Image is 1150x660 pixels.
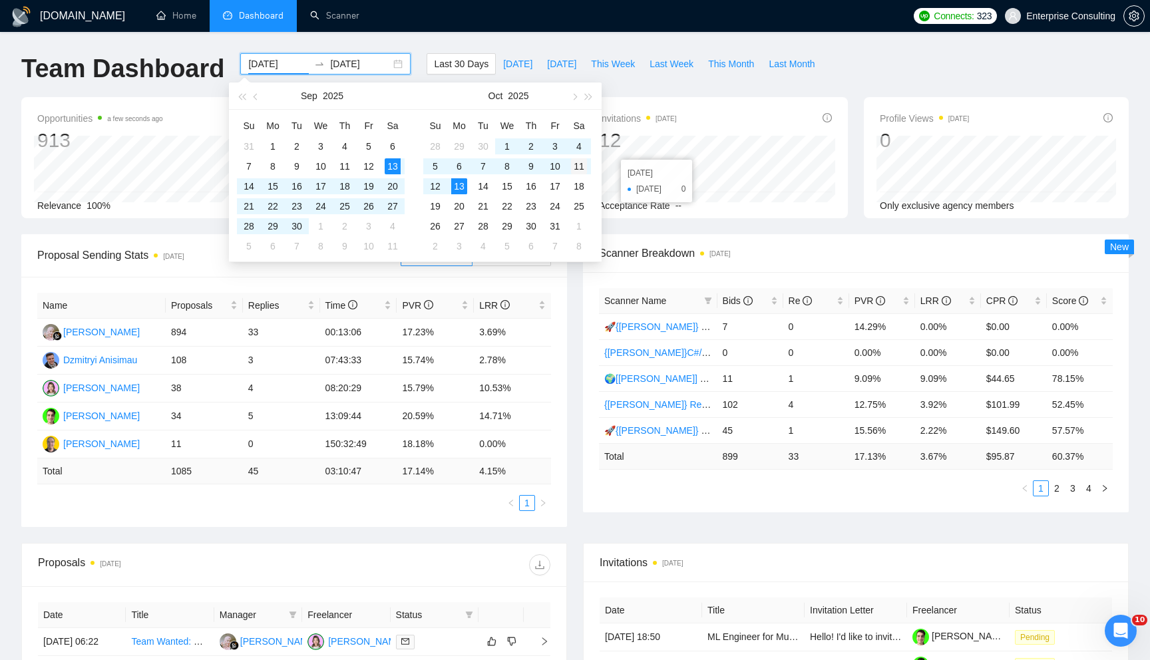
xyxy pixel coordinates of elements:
[285,216,309,236] td: 2025-09-30
[361,238,377,254] div: 10
[357,176,381,196] td: 2025-09-19
[447,136,471,156] td: 2025-09-29
[314,59,325,69] span: to
[475,218,491,234] div: 28
[53,331,62,341] img: gigradar-bm.png
[63,381,140,395] div: [PERSON_NAME]
[591,57,635,71] span: This Week
[495,115,519,136] th: We
[286,605,299,625] span: filter
[471,115,495,136] th: Tu
[427,218,443,234] div: 26
[313,178,329,194] div: 17
[107,115,162,122] time: a few seconds ago
[447,156,471,176] td: 2025-10-06
[333,196,357,216] td: 2025-09-25
[330,57,391,71] input: End date
[471,196,495,216] td: 2025-10-21
[475,198,491,214] div: 21
[423,176,447,196] td: 2025-10-12
[488,82,503,109] button: Oct
[361,138,377,154] div: 5
[285,115,309,136] th: Tu
[471,216,495,236] td: 2025-10-28
[880,128,969,153] div: 0
[675,200,681,211] span: --
[220,635,317,646] a: RH[PERSON_NAME]
[701,291,715,311] span: filter
[704,297,712,305] span: filter
[503,57,532,71] span: [DATE]
[381,236,405,256] td: 2025-10-11
[451,178,467,194] div: 13
[241,198,257,214] div: 21
[237,236,261,256] td: 2025-10-05
[571,138,587,154] div: 4
[381,196,405,216] td: 2025-09-27
[475,138,491,154] div: 30
[707,631,973,642] a: ML Engineer for Multi-Reference Image Generation Optimization
[323,82,343,109] button: 2025
[1034,481,1048,496] a: 1
[289,238,305,254] div: 7
[567,156,591,176] td: 2025-10-11
[265,138,281,154] div: 1
[357,115,381,136] th: Fr
[289,218,305,234] div: 30
[11,6,32,27] img: logo
[547,57,576,71] span: [DATE]
[880,110,969,126] span: Profile Views
[1132,615,1147,625] span: 10
[265,198,281,214] div: 22
[547,178,563,194] div: 17
[337,198,353,214] div: 25
[1103,113,1113,122] span: info-circle
[523,138,539,154] div: 2
[337,238,353,254] div: 9
[261,236,285,256] td: 2025-10-06
[471,156,495,176] td: 2025-10-07
[381,115,405,136] th: Sa
[496,53,540,75] button: [DATE]
[1050,481,1064,496] a: 2
[309,136,333,156] td: 2025-09-03
[423,196,447,216] td: 2025-10-19
[912,631,1008,641] a: [PERSON_NAME]
[289,178,305,194] div: 16
[261,196,285,216] td: 2025-09-22
[543,115,567,136] th: Fr
[1033,480,1049,496] li: 1
[1021,484,1029,492] span: left
[237,136,261,156] td: 2025-08-31
[423,115,447,136] th: Su
[261,156,285,176] td: 2025-09-08
[131,636,484,647] a: Team Wanted: Smart Parcel Locker MVP (Full Stack + Mobile + Firmware Integration)
[475,238,491,254] div: 4
[1097,480,1113,496] li: Next Page
[337,218,353,234] div: 2
[523,158,539,174] div: 9
[333,136,357,156] td: 2025-09-04
[223,11,232,20] span: dashboard
[599,128,677,153] div: 12
[504,633,520,649] button: dislike
[451,218,467,234] div: 27
[265,158,281,174] div: 8
[357,196,381,216] td: 2025-09-26
[650,57,693,71] span: Last Week
[220,633,236,650] img: RH
[519,196,543,216] td: 2025-10-23
[567,216,591,236] td: 2025-11-01
[475,178,491,194] div: 14
[63,353,137,367] div: Dzmitryi Anisimau
[385,158,401,174] div: 13
[1081,480,1097,496] li: 4
[977,9,992,23] span: 323
[451,238,467,254] div: 3
[471,236,495,256] td: 2025-11-04
[289,611,297,619] span: filter
[156,10,196,21] a: homeHome
[642,53,701,75] button: Last Week
[1008,11,1018,21] span: user
[919,11,930,21] img: upwork-logo.png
